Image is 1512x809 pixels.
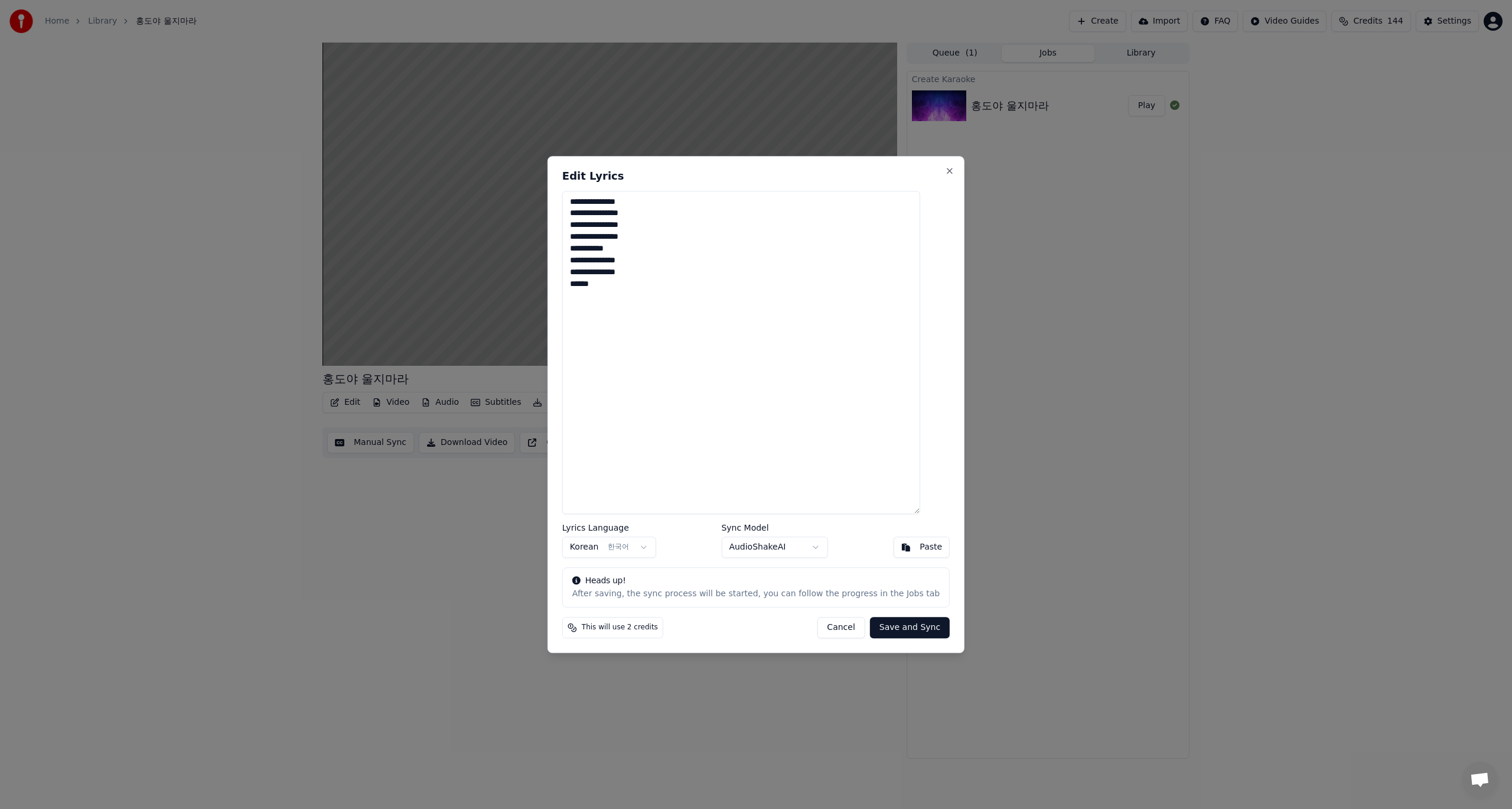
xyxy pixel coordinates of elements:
div: After saving, the sync process will be started, you can follow the progress in the Jobs tab [572,588,940,600]
button: Paste [893,537,950,558]
div: Heads up! [572,575,940,587]
label: Lyrics Language [562,524,656,532]
div: Paste [920,541,942,553]
button: Cancel [817,617,865,638]
h2: Edit Lyrics [562,171,950,181]
button: Save and Sync [870,617,950,638]
span: This will use 2 credits [582,623,658,632]
label: Sync Model [721,524,827,532]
